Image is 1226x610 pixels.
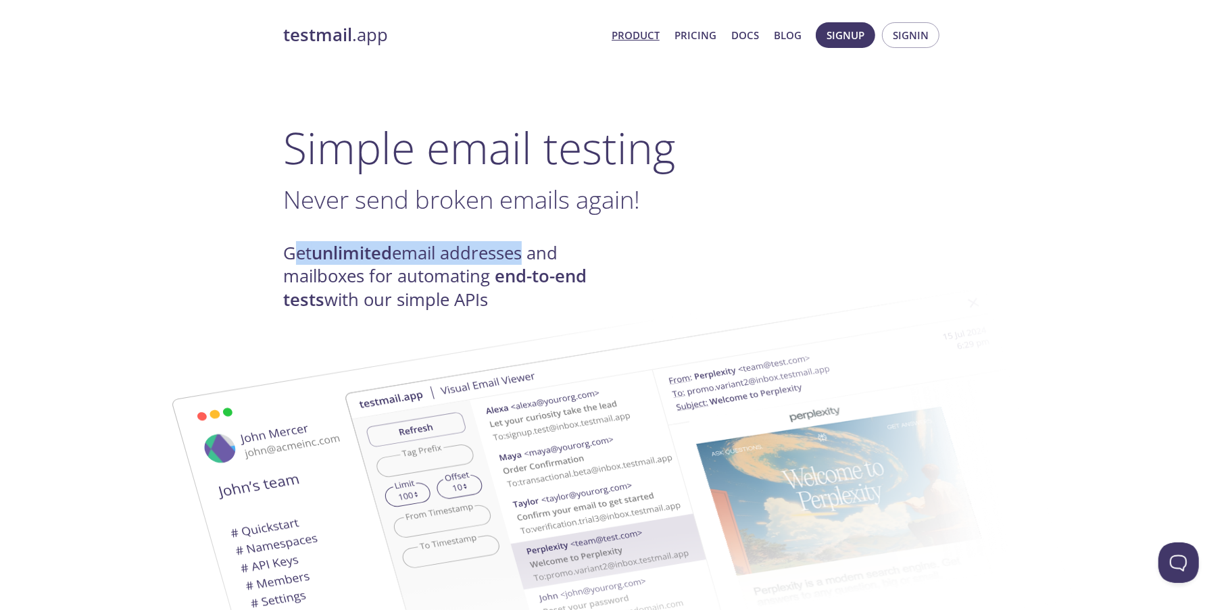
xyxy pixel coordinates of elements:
[774,26,802,44] a: Blog
[283,24,601,47] a: testmail.app
[893,26,929,44] span: Signin
[1158,542,1199,583] iframe: Help Scout Beacon - Open
[312,241,392,265] strong: unlimited
[283,122,943,174] h1: Simple email testing
[675,26,716,44] a: Pricing
[882,22,939,48] button: Signin
[827,26,864,44] span: Signup
[283,23,352,47] strong: testmail
[283,264,587,311] strong: end-to-end tests
[612,26,660,44] a: Product
[816,22,875,48] button: Signup
[283,242,613,311] h4: Get email addresses and mailboxes for automating with our simple APIs
[283,182,640,216] span: Never send broken emails again!
[731,26,759,44] a: Docs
